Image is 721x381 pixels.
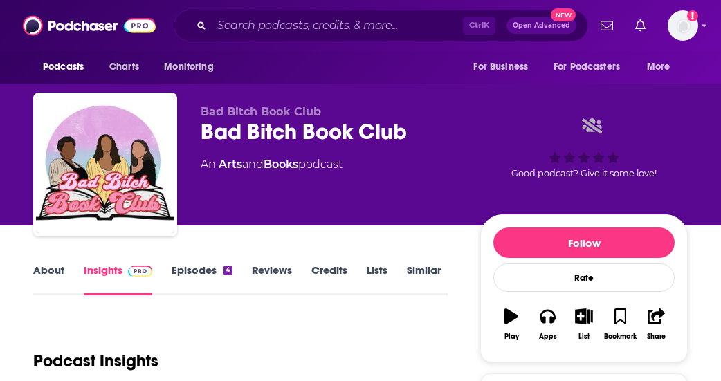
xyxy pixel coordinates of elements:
[223,266,232,275] div: 4
[506,17,576,34] button: Open AdvancedNew
[201,105,321,118] span: Bad Bitch Book Club
[668,10,698,41] button: Show profile menu
[668,10,698,41] img: User Profile
[647,57,670,77] span: More
[36,95,174,234] img: Bad Bitch Book Club
[33,351,158,371] h1: Podcast Insights
[551,8,576,21] span: New
[668,10,698,41] span: Logged in as AtriaBooks
[252,263,292,295] a: Reviews
[33,54,102,80] button: open menu
[154,54,231,80] button: open menu
[242,158,264,171] span: and
[219,158,242,171] a: Arts
[164,57,213,77] span: Monitoring
[647,333,666,341] div: Share
[172,263,232,295] a: Episodes4
[554,57,620,77] span: For Podcasters
[463,17,495,35] span: Ctrl K
[367,263,387,295] a: Lists
[100,54,147,80] a: Charts
[602,299,638,349] button: Bookmark
[212,15,463,37] input: Search podcasts, credits, & more...
[128,266,152,277] img: Podchaser Pro
[637,54,688,80] button: open menu
[473,57,528,77] span: For Business
[687,10,698,21] svg: Add a profile image
[407,263,441,295] a: Similar
[493,227,675,258] button: Follow
[504,333,519,341] div: Play
[595,14,619,37] a: Show notifications dropdown
[480,105,688,191] div: Good podcast? Give it some love!
[311,263,347,295] a: Credits
[493,263,675,292] div: Rate
[264,158,298,171] a: Books
[174,10,588,41] div: Search podcasts, credits, & more...
[84,263,152,295] a: InsightsPodchaser Pro
[43,57,84,77] span: Podcasts
[566,299,602,349] button: List
[511,168,657,178] span: Good podcast? Give it some love!
[513,22,570,29] span: Open Advanced
[639,299,675,349] button: Share
[578,333,590,341] div: List
[529,299,565,349] button: Apps
[201,156,343,173] div: An podcast
[23,12,156,39] img: Podchaser - Follow, Share and Rate Podcasts
[604,333,637,341] div: Bookmark
[109,57,139,77] span: Charts
[493,299,529,349] button: Play
[539,333,557,341] div: Apps
[545,54,640,80] button: open menu
[464,54,545,80] button: open menu
[630,14,651,37] a: Show notifications dropdown
[33,263,64,295] a: About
